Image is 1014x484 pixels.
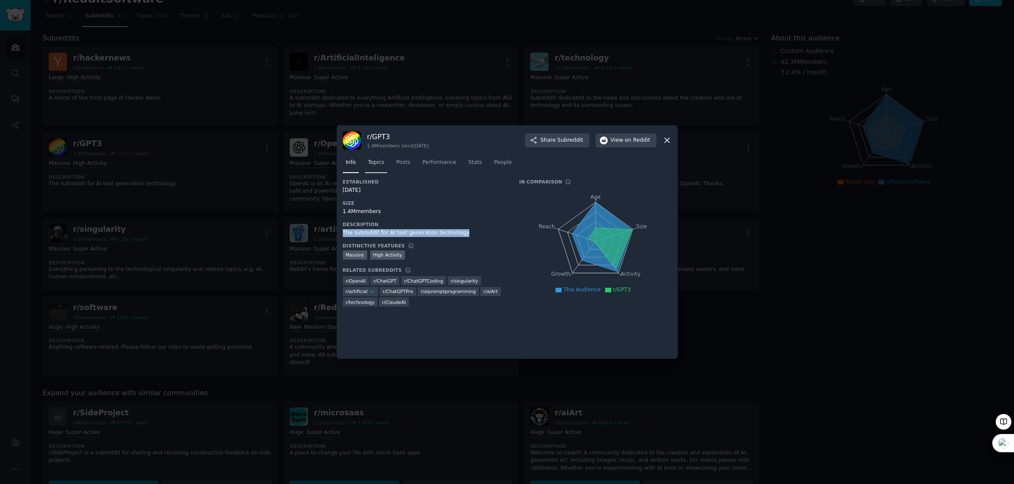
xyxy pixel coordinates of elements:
[483,288,498,294] span: r/ aiArt
[551,271,570,277] tspan: Growth
[383,288,413,294] span: r/ ChatGPTPro
[343,250,367,260] div: Massive
[393,156,413,174] a: Posts
[368,159,384,167] span: Topics
[525,134,589,147] button: ShareSubreddit
[346,278,366,284] span: r/ OpenAI
[343,156,359,174] a: Info
[465,156,485,174] a: Stats
[494,159,512,167] span: People
[343,200,507,206] h3: Size
[469,159,482,167] span: Stats
[404,278,443,284] span: r/ ChatGPTCoding
[419,156,459,174] a: Performance
[382,299,406,305] span: r/ ClaudeAI
[343,187,507,194] div: [DATE]
[370,250,405,260] div: High Activity
[343,243,405,249] h3: Distinctive Features
[343,267,402,273] h3: Related Subreddits
[451,278,478,284] span: r/ singularity
[557,137,583,144] span: Subreddit
[346,288,368,294] span: r/ artificial
[519,179,562,185] h3: In Comparison
[343,221,507,227] h3: Description
[396,159,410,167] span: Posts
[367,132,429,141] h3: r/ GPT3
[343,229,507,237] div: The subreddit for AI text generation technology
[422,159,456,167] span: Performance
[636,223,647,229] tspan: Size
[613,287,631,293] span: r/GPT3
[343,208,507,216] div: 1.4M members
[590,194,601,200] tspan: Age
[596,134,656,147] button: Viewon Reddit
[421,288,476,294] span: r/ aipromptprogramming
[343,179,507,185] h3: Established
[365,156,387,174] a: Topics
[373,278,396,284] span: r/ ChatGPT
[625,137,650,144] span: on Reddit
[563,287,601,293] span: This Audience
[346,159,356,167] span: Info
[346,299,375,305] span: r/ technology
[367,143,429,149] div: 1.4M members since [DATE]
[540,137,583,144] span: Share
[620,271,640,277] tspan: Activity
[491,156,515,174] a: People
[539,223,555,229] tspan: Reach
[343,131,361,150] img: GPT3
[611,137,650,144] span: View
